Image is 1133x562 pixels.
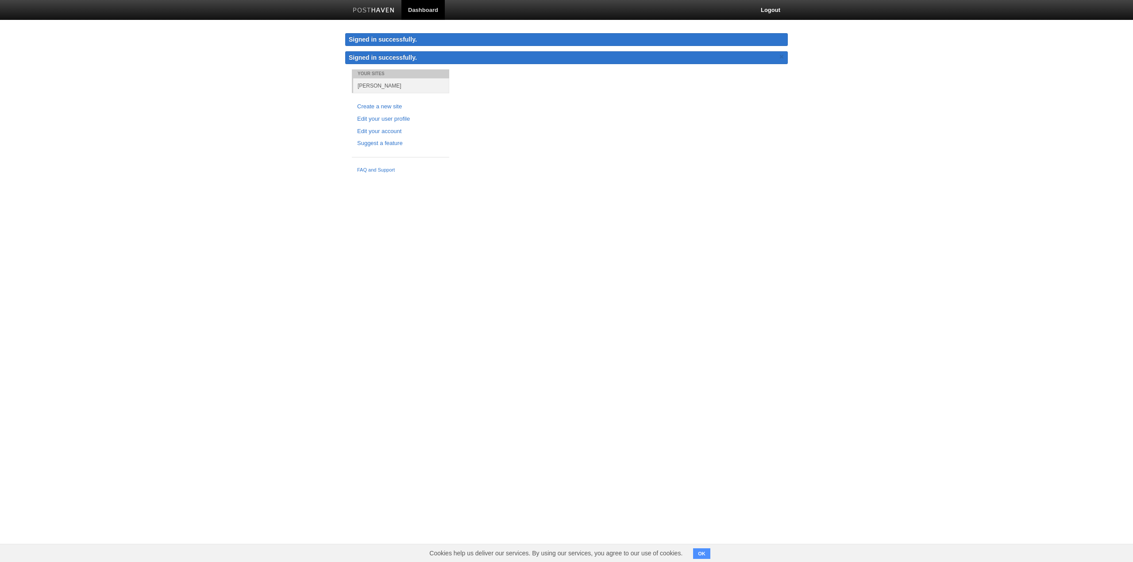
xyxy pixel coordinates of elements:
span: Signed in successfully. [349,54,417,61]
a: Suggest a feature [357,139,444,148]
a: Edit your account [357,127,444,136]
a: Edit your user profile [357,115,444,124]
a: [PERSON_NAME] [353,78,449,93]
img: Posthaven-bar [353,8,395,14]
a: × [778,51,786,62]
div: Signed in successfully. [345,33,788,46]
li: Your Sites [352,69,449,78]
button: OK [693,548,710,559]
a: Create a new site [357,102,444,111]
span: Cookies help us deliver our services. By using our services, you agree to our use of cookies. [420,544,691,562]
a: FAQ and Support [357,166,444,174]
